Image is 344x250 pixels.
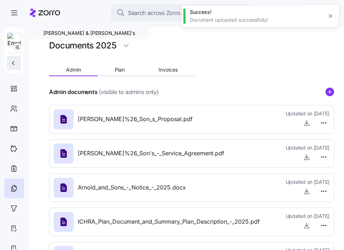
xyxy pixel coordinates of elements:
span: Updated on [DATE] [286,144,329,151]
span: ICHRA_Plan_Document_and_Summary_Plan_Description_-_2025.pdf [78,217,260,226]
div: Success! [190,9,323,16]
span: Plan [115,67,125,72]
svg: add icon [326,88,334,96]
span: (visible to admins only) [99,88,158,97]
span: [PERSON_NAME]%26_Son's_-_Service_Agreement.pdf [78,149,224,158]
span: Updated on [DATE] [286,178,329,186]
button: Search across Zorro... [111,4,253,21]
div: [PERSON_NAME] & [PERSON_NAME]'s [29,27,149,39]
span: Search across Zorro... [128,9,186,17]
span: Arnold_and_Sons_-_Notice_-_2025.docx [78,183,186,192]
img: Employer logo [7,33,21,47]
span: Admin [66,67,81,72]
div: Document uploaded successfully! [190,16,323,24]
h4: Admin documents [49,88,97,96]
span: Invoices [158,67,178,72]
h1: Documents 2025 [49,40,116,51]
span: [PERSON_NAME]%26_Son_s_Proposal.pdf [78,115,193,124]
span: Updated on [DATE] [286,110,329,117]
span: Updated on [DATE] [286,213,329,220]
